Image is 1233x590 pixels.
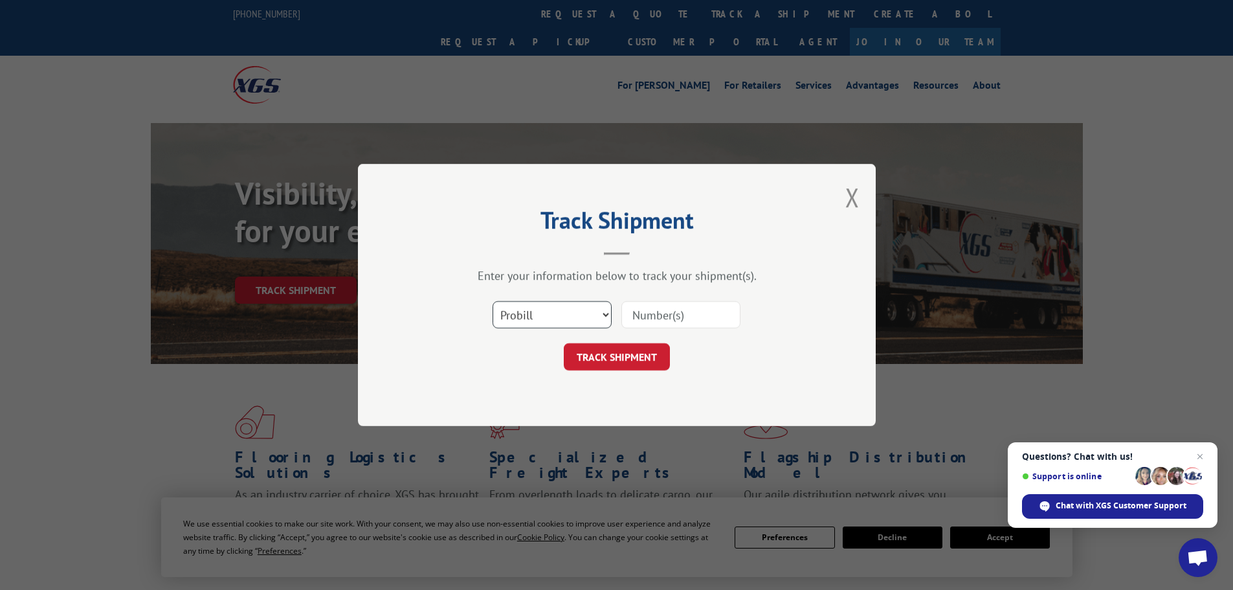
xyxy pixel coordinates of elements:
[1022,494,1203,519] div: Chat with XGS Customer Support
[621,301,740,328] input: Number(s)
[564,343,670,370] button: TRACK SHIPMENT
[1022,451,1203,462] span: Questions? Chat with us!
[1056,500,1186,512] span: Chat with XGS Customer Support
[1022,471,1131,481] span: Support is online
[423,268,811,283] div: Enter your information below to track your shipment(s).
[1192,449,1208,464] span: Close chat
[1179,538,1217,577] div: Open chat
[845,180,860,214] button: Close modal
[423,211,811,236] h2: Track Shipment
